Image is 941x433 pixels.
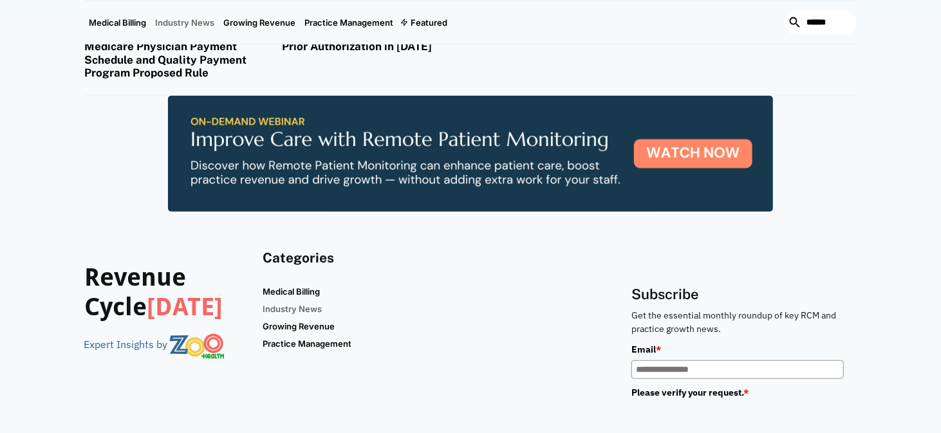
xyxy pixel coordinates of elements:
[151,1,219,43] a: Industry News
[84,338,167,351] div: Expert Insights by
[411,17,447,27] div: Featured
[263,250,422,266] h4: Categories
[84,263,243,322] h3: Revenue Cycle
[263,283,324,300] a: Medical Billing
[147,293,223,321] span: [DATE]
[631,309,844,336] p: Get the essential monthly roundup of key RCM and practice growth news.
[631,385,844,400] label: Please verify your request.
[263,300,326,317] a: Industry News
[263,335,356,352] a: Practice Management
[631,286,844,302] h2: Subscribe
[84,1,151,43] a: Medical Billing
[84,27,263,80] h3: Key Takeaways from the 2025 Medicare Physician Payment Schedule and Quality Payment Program Propo...
[631,342,844,356] label: Email
[219,1,300,43] a: Growing Revenue
[300,1,398,43] a: Practice Management
[398,1,452,43] div: Featured
[263,318,339,335] a: Growing Revenue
